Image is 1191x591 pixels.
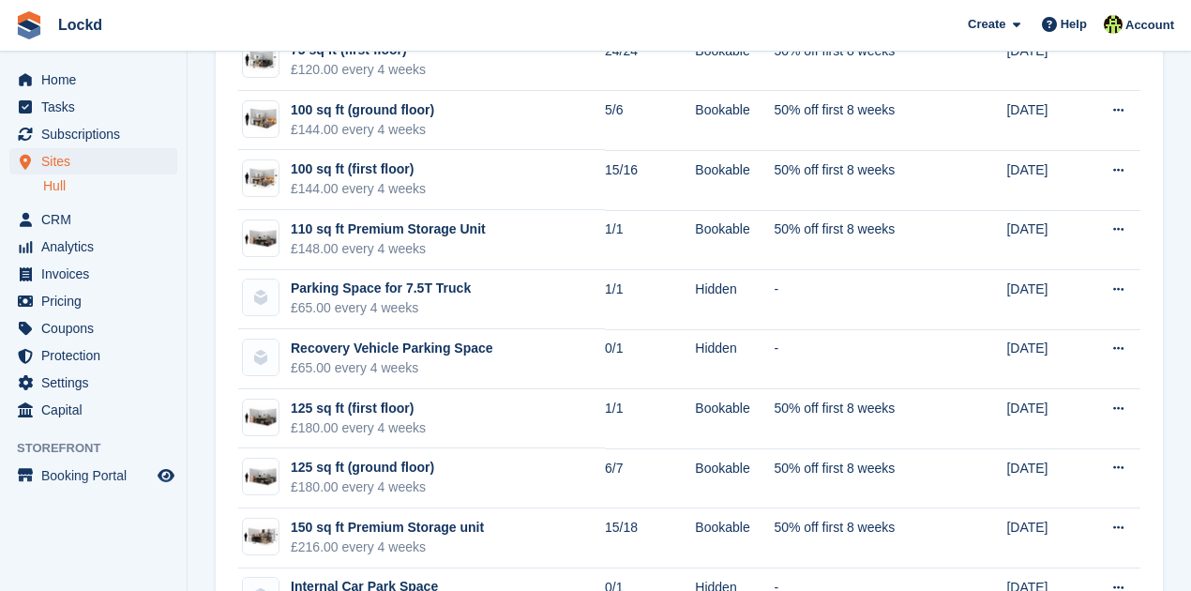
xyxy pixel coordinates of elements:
[9,148,177,174] a: menu
[291,418,426,438] div: £180.00 every 4 weeks
[1006,150,1083,210] td: [DATE]
[291,179,426,199] div: £144.00 every 4 weeks
[1125,16,1174,35] span: Account
[1061,15,1087,34] span: Help
[695,508,774,568] td: Bookable
[291,298,471,318] div: £65.00 every 4 weeks
[291,159,426,179] div: 100 sq ft (first floor)
[605,270,695,330] td: 1/1
[9,370,177,396] a: menu
[291,339,493,358] div: Recovery Vehicle Parking Space
[605,150,695,210] td: 15/16
[695,270,774,330] td: Hidden
[41,342,154,369] span: Protection
[774,329,948,389] td: -
[1006,329,1083,389] td: [DATE]
[51,9,110,40] a: Lockd
[1104,15,1123,34] img: Jamie Budding
[9,234,177,260] a: menu
[41,94,154,120] span: Tasks
[774,91,948,151] td: 50% off first 8 weeks
[9,206,177,233] a: menu
[41,148,154,174] span: Sites
[41,67,154,93] span: Home
[291,538,484,557] div: £216.00 every 4 weeks
[9,397,177,423] a: menu
[1006,389,1083,449] td: [DATE]
[41,234,154,260] span: Analytics
[17,439,187,458] span: Storefront
[291,477,434,497] div: £180.00 every 4 weeks
[774,150,948,210] td: 50% off first 8 weeks
[291,458,434,477] div: 125 sq ft (ground floor)
[605,389,695,449] td: 1/1
[243,225,279,252] img: 125-sqft-unit.jpg
[774,270,948,330] td: -
[155,464,177,487] a: Preview store
[9,342,177,369] a: menu
[9,94,177,120] a: menu
[774,31,948,91] td: 50% off first 8 weeks
[243,463,279,491] img: 125-sqft-unit.jpg
[605,210,695,270] td: 1/1
[9,261,177,287] a: menu
[774,210,948,270] td: 50% off first 8 weeks
[695,31,774,91] td: Bookable
[1006,31,1083,91] td: [DATE]
[243,46,279,73] img: 75.jpg
[243,165,279,192] img: 100.jpg
[605,448,695,508] td: 6/7
[605,508,695,568] td: 15/18
[774,448,948,508] td: 50% off first 8 weeks
[243,105,279,132] img: 100-sqft-unit.jpg
[243,523,279,551] img: 150.jpg
[695,389,774,449] td: Bookable
[41,261,154,287] span: Invoices
[291,100,434,120] div: 100 sq ft (ground floor)
[291,239,486,259] div: £148.00 every 4 weeks
[9,67,177,93] a: menu
[43,177,177,195] a: Hull
[9,288,177,314] a: menu
[605,31,695,91] td: 24/24
[15,11,43,39] img: stora-icon-8386f47178a22dfd0bd8f6a31ec36ba5ce8667c1dd55bd0f319d3a0aa187defe.svg
[291,518,484,538] div: 150 sq ft Premium Storage unit
[1006,508,1083,568] td: [DATE]
[605,91,695,151] td: 5/6
[9,121,177,147] a: menu
[605,329,695,389] td: 0/1
[1006,210,1083,270] td: [DATE]
[9,462,177,489] a: menu
[243,340,279,375] img: blank-unit-type-icon-ffbac7b88ba66c5e286b0e438baccc4b9c83835d4c34f86887a83fc20ec27e7b.svg
[9,315,177,341] a: menu
[1006,270,1083,330] td: [DATE]
[41,462,154,489] span: Booking Portal
[291,60,426,80] div: £120.00 every 4 weeks
[695,329,774,389] td: Hidden
[41,206,154,233] span: CRM
[41,397,154,423] span: Capital
[243,403,279,431] img: 125-sqft-unit.jpg
[695,150,774,210] td: Bookable
[1006,448,1083,508] td: [DATE]
[695,91,774,151] td: Bookable
[41,315,154,341] span: Coupons
[695,210,774,270] td: Bookable
[41,370,154,396] span: Settings
[291,358,493,378] div: £65.00 every 4 weeks
[41,121,154,147] span: Subscriptions
[291,279,471,298] div: Parking Space for 7.5T Truck
[291,399,426,418] div: 125 sq ft (first floor)
[291,220,486,239] div: 110 sq ft Premium Storage Unit
[695,448,774,508] td: Bookable
[243,280,279,315] img: blank-unit-type-icon-ffbac7b88ba66c5e286b0e438baccc4b9c83835d4c34f86887a83fc20ec27e7b.svg
[774,389,948,449] td: 50% off first 8 weeks
[291,120,434,140] div: £144.00 every 4 weeks
[41,288,154,314] span: Pricing
[1006,91,1083,151] td: [DATE]
[968,15,1005,34] span: Create
[774,508,948,568] td: 50% off first 8 weeks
